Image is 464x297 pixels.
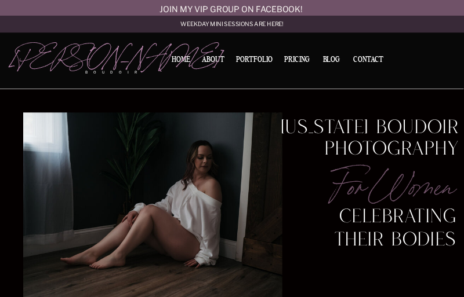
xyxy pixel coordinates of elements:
a: About [200,56,226,67]
a: Weekday mini sessions are here! [159,21,304,28]
a: join my vip group on facebook! [159,2,304,8]
a: [PERSON_NAME] [10,43,149,67]
p: boudoir [85,70,150,75]
p: celebrating their bodies [308,207,457,225]
p: for women [286,160,454,204]
a: Contact [350,56,387,64]
a: Portfolio [234,56,275,67]
a: BLOG [320,56,343,63]
a: Pricing [282,56,312,67]
h1: [US_STATE] boudoir photography [277,119,459,158]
